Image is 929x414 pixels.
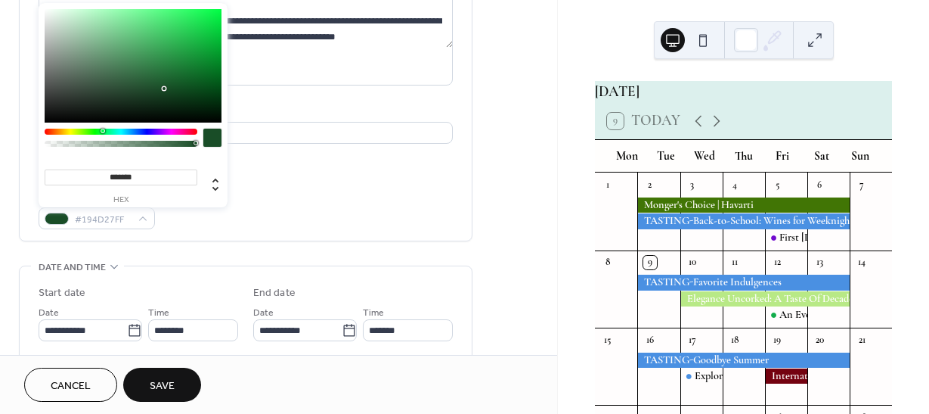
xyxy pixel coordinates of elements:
div: 1 [601,178,615,191]
div: 17 [686,333,699,347]
div: 6 [813,178,826,191]
div: 21 [855,333,869,347]
div: 7 [855,178,869,191]
div: [DATE] [595,81,892,103]
span: Time [363,305,384,321]
div: Thu [724,140,763,173]
div: 18 [728,333,742,347]
div: 14 [855,256,869,269]
div: TASTING-Back-to-School: Wines for Weeknights [637,213,849,229]
div: 12 [770,256,784,269]
div: Fri [763,140,802,173]
div: TASTING-Goodbye Summer [637,353,849,368]
div: 8 [601,256,615,269]
div: End date [253,285,296,301]
div: 5 [770,178,784,191]
button: Cancel [24,368,117,402]
div: Monger's Choice | Havarti [637,198,849,213]
div: Sat [802,140,841,173]
button: Save [123,368,201,402]
div: Sun [841,140,880,173]
div: TASTING-Favorite Indulgences [637,275,849,290]
div: International Grenache Day! [765,369,807,384]
div: Explorer Club Release: [GEOGRAPHIC_DATA] [695,369,903,384]
div: 9 [643,256,657,269]
div: Wed [685,140,724,173]
div: Mon [607,140,646,173]
span: Date [39,305,59,321]
div: 3 [686,178,699,191]
div: 10 [686,256,699,269]
div: 11 [728,256,742,269]
span: Time [148,305,169,321]
div: Tue [646,140,686,173]
span: Date [253,305,274,321]
div: First Friday Local Wine Feature: Agathodaemon at Egan Vineyard [765,230,807,245]
div: 19 [770,333,784,347]
span: Save [150,378,175,394]
div: Start date [39,285,85,301]
div: Elegance Uncorked: A Taste Of Decadence Awaits [680,291,850,307]
div: An Evening with Whistling Duck Farm: A Four-Course Farm Dinner Experience [765,307,807,322]
div: 4 [728,178,742,191]
div: Explorer Club Release: Chile [680,369,723,384]
span: Cancel [51,378,91,394]
div: Location [39,104,450,120]
div: 15 [601,333,615,347]
div: 2 [643,178,657,191]
span: #194D27FF [75,212,131,228]
label: hex [45,196,197,204]
div: 13 [813,256,826,269]
span: Date and time [39,260,106,275]
div: 16 [643,333,657,347]
div: 20 [813,333,826,347]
